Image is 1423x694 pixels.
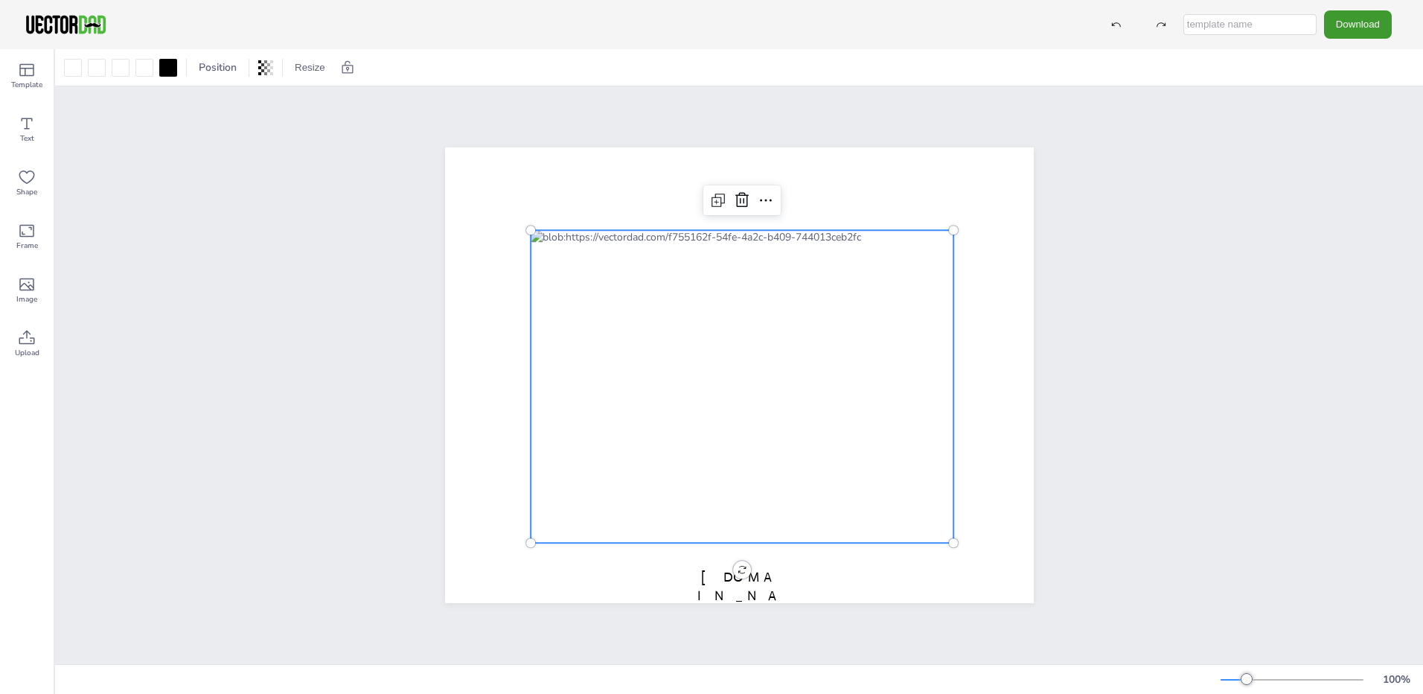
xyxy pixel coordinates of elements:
[16,240,38,252] span: Frame
[11,79,42,91] span: Template
[20,133,34,144] span: Text
[697,569,781,623] span: [DOMAIN_NAME]
[24,13,108,36] img: VectorDad-1.png
[1324,10,1392,38] button: Download
[1183,14,1317,35] input: template name
[15,347,39,359] span: Upload
[196,60,240,74] span: Position
[1378,672,1414,687] div: 100 %
[16,186,37,198] span: Shape
[16,293,37,305] span: Image
[289,56,331,80] button: Resize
